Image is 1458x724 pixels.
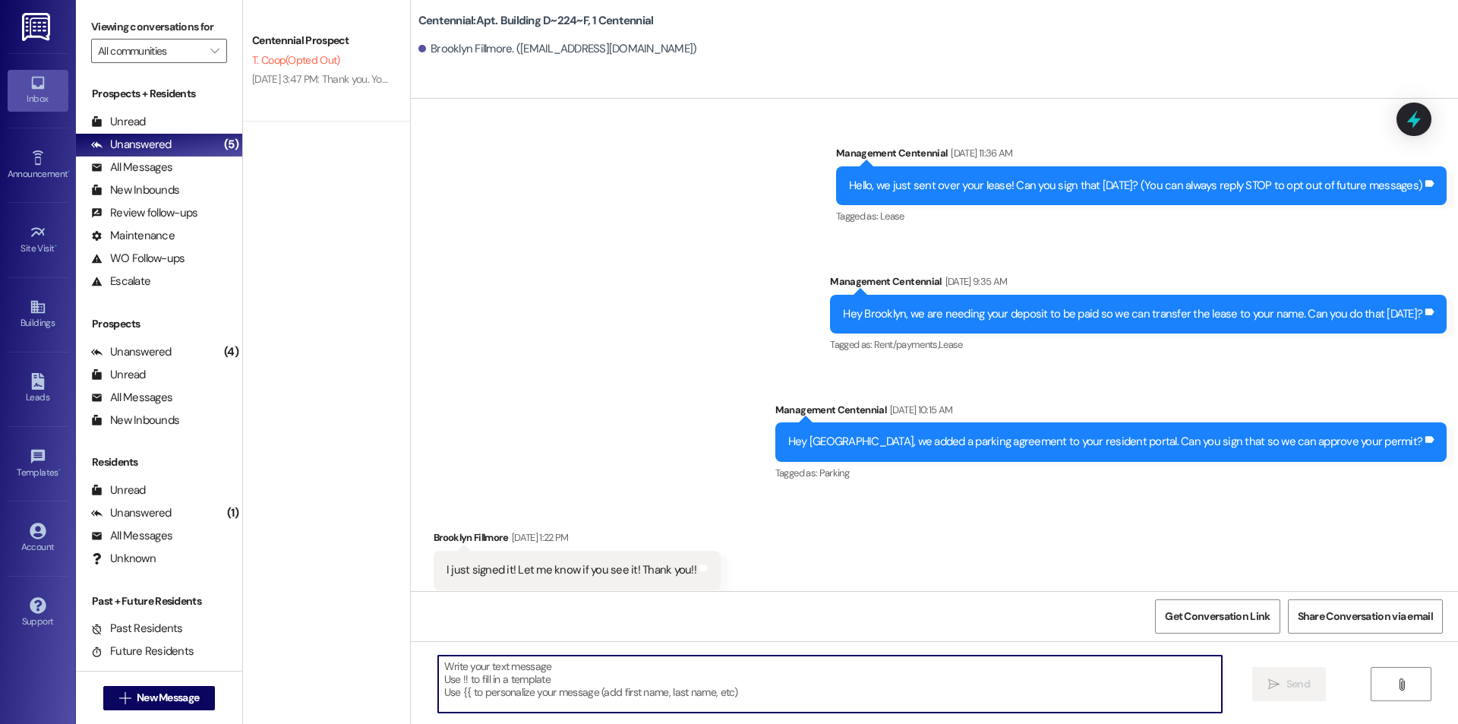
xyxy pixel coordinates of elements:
[8,294,68,335] a: Buildings
[91,413,179,428] div: New Inbounds
[947,145,1012,161] div: [DATE] 11:36 AM
[1165,609,1270,624] span: Get Conversation Link
[434,590,721,612] div: Tagged as:
[55,241,57,251] span: •
[836,145,1447,166] div: Management Centennial
[447,562,696,578] div: I just signed it! Let me know if you see it! Thank you!!
[91,390,172,406] div: All Messages
[91,505,172,521] div: Unanswered
[91,482,146,498] div: Unread
[830,334,1447,356] div: Tagged as:
[91,367,146,383] div: Unread
[418,13,654,29] b: Centennial: Apt. Building D~224~F, 1 Centennial
[8,368,68,409] a: Leads
[220,133,242,156] div: (5)
[1286,676,1310,692] span: Send
[91,182,179,198] div: New Inbounds
[788,434,1422,450] div: Hey [GEOGRAPHIC_DATA], we added a parking agreement to your resident portal. Can you sign that so...
[22,13,53,41] img: ResiDesk Logo
[8,444,68,485] a: Templates •
[76,86,242,102] div: Prospects + Residents
[210,45,219,57] i: 
[8,220,68,261] a: Site Visit •
[1268,678,1280,691] i: 
[76,593,242,609] div: Past + Future Residents
[8,593,68,634] a: Support
[91,251,185,267] div: WO Follow-ups
[830,273,1447,295] div: Management Centennial
[843,306,1422,322] div: Hey Brooklyn, we are needing your deposit to be paid so we can transfer the lease to your name. C...
[775,462,1447,484] div: Tagged as:
[836,205,1447,227] div: Tagged as:
[252,33,393,49] div: Centennial Prospect
[252,53,339,67] span: T. Coop (Opted Out)
[91,344,172,360] div: Unanswered
[1252,667,1326,701] button: Send
[874,338,939,351] span: Rent/payments ,
[91,137,172,153] div: Unanswered
[8,70,68,111] a: Inbox
[418,41,697,57] div: Brooklyn Fillmore. ([EMAIL_ADDRESS][DOMAIN_NAME])
[819,466,849,479] span: Parking
[98,39,203,63] input: All communities
[8,518,68,559] a: Account
[1288,599,1443,634] button: Share Conversation via email
[91,205,197,221] div: Review follow-ups
[508,530,569,545] div: [DATE] 1:22 PM
[939,338,963,351] span: Lease
[775,402,1447,423] div: Management Centennial
[91,228,175,244] div: Maintenance
[880,210,904,223] span: Lease
[91,160,172,175] div: All Messages
[58,465,61,476] span: •
[1298,609,1433,624] span: Share Conversation via email
[103,686,216,710] button: New Message
[1155,599,1280,634] button: Get Conversation Link
[223,501,242,525] div: (1)
[849,178,1422,194] div: Hello, we just sent over your lease! Can you sign that [DATE]? (You can always reply STOP to opt ...
[119,692,131,704] i: 
[434,530,721,551] div: Brooklyn Fillmore
[886,402,952,418] div: [DATE] 10:15 AM
[91,643,194,659] div: Future Residents
[91,114,146,130] div: Unread
[137,690,199,706] span: New Message
[76,316,242,332] div: Prospects
[220,340,242,364] div: (4)
[1396,678,1407,691] i: 
[252,72,1001,86] div: [DATE] 3:47 PM: Thank you. You will no longer receive texts from this thread. Please reply with '...
[91,273,150,289] div: Escalate
[942,273,1008,289] div: [DATE] 9:35 AM
[91,551,156,567] div: Unknown
[91,528,172,544] div: All Messages
[91,15,227,39] label: Viewing conversations for
[68,166,70,177] span: •
[76,454,242,470] div: Residents
[91,621,183,637] div: Past Residents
